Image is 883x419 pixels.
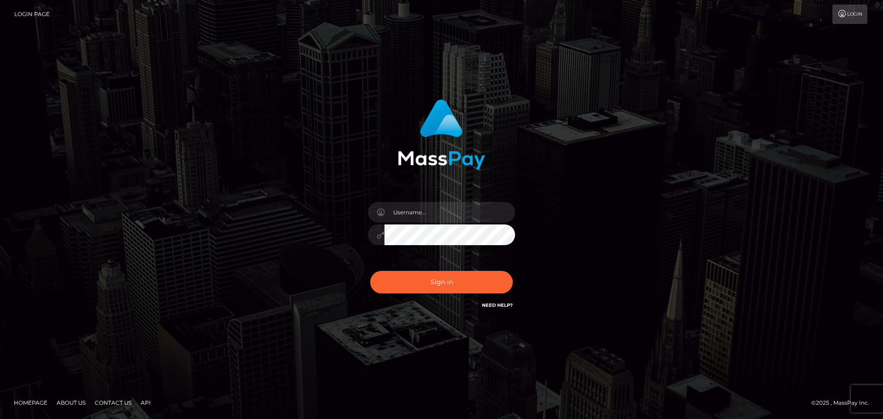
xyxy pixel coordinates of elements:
input: Username... [384,202,515,223]
a: Login Page [14,5,50,24]
a: Login [832,5,867,24]
a: API [137,396,155,410]
a: Need Help? [482,302,513,308]
a: About Us [53,396,89,410]
button: Sign in [370,271,513,293]
div: © 2025 , MassPay Inc. [811,398,876,408]
a: Homepage [10,396,51,410]
img: MassPay Login [398,99,485,170]
a: Contact Us [91,396,135,410]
